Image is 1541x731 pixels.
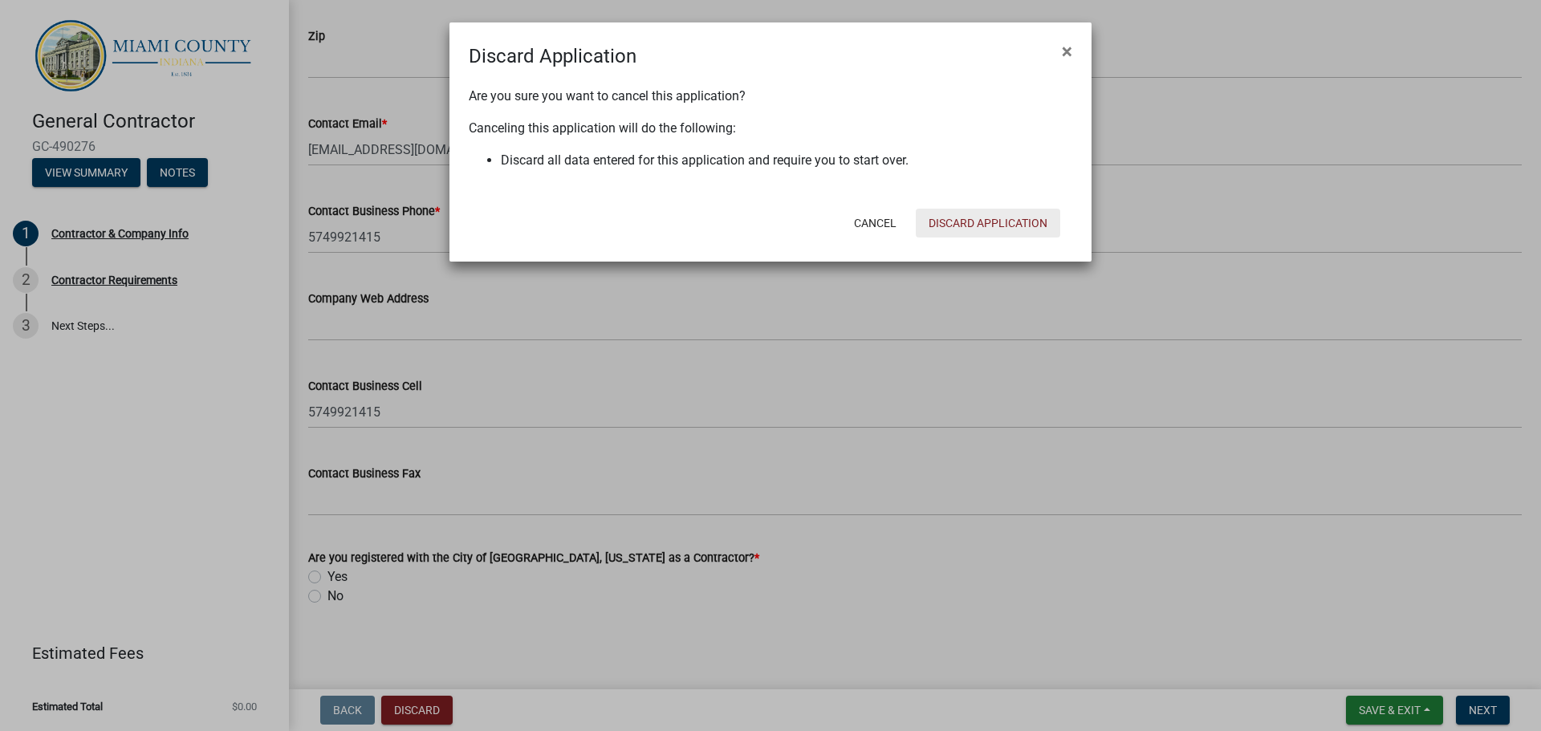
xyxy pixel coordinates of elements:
[501,151,1072,170] li: Discard all data entered for this application and require you to start over.
[469,119,1072,138] p: Canceling this application will do the following:
[916,209,1060,238] button: Discard Application
[469,42,636,71] h4: Discard Application
[1049,29,1085,74] button: Close
[1062,40,1072,63] span: ×
[841,209,909,238] button: Cancel
[469,87,1072,106] p: Are you sure you want to cancel this application?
